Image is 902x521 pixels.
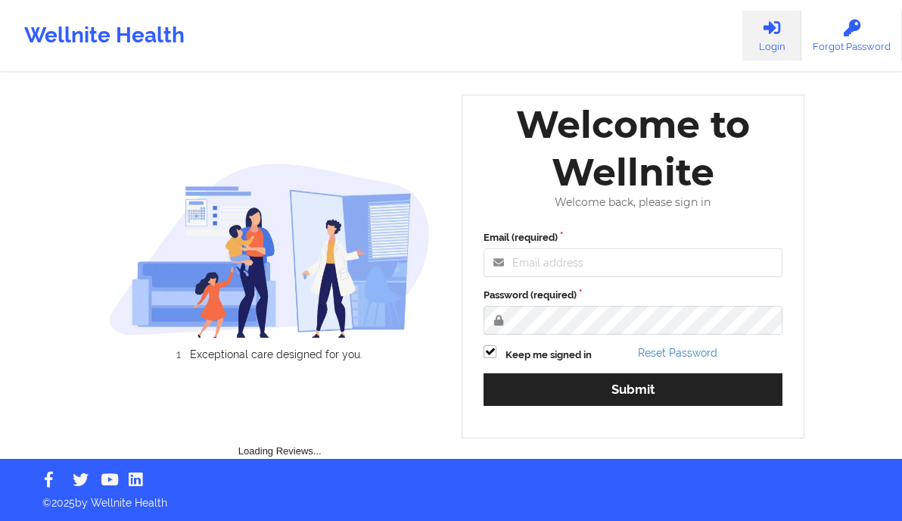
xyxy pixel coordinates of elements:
li: Exceptional care designed for you. [122,348,430,360]
div: Loading Reviews... [109,386,452,459]
label: Password (required) [484,288,782,303]
button: Submit [484,373,782,406]
div: Welcome back, please sign in [473,196,793,209]
a: Login [742,11,801,61]
label: Email (required) [484,230,782,245]
img: wellnite-auth-hero_200.c722682e.png [109,163,431,338]
input: Email address [484,248,782,277]
label: Keep me signed in [505,348,592,363]
a: Reset Password [638,347,717,359]
p: © 2025 by Wellnite Health [32,485,870,510]
div: Welcome to Wellnite [473,101,793,196]
a: Forgot Password [801,11,902,61]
